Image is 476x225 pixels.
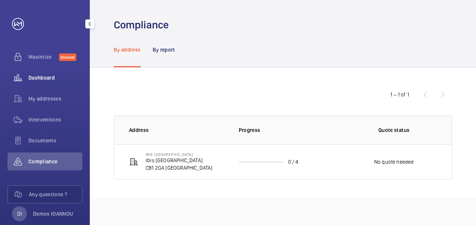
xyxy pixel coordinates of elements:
[59,53,76,61] span: Discover
[288,158,299,166] p: 0 / 4
[28,158,82,165] span: Compliance
[153,46,175,53] p: By report
[33,210,73,218] p: Demos IOANNOU
[28,137,82,144] span: Documents
[29,191,82,198] span: Any questions ?
[28,74,82,81] span: Dashboard
[114,18,169,32] h1: Compliance
[28,53,59,61] span: Maximize
[28,95,82,102] span: My addresses
[28,116,82,123] span: Interventions
[378,126,409,134] p: Quote status
[146,152,213,157] p: IBIS [GEOGRAPHIC_DATA]
[146,164,213,172] p: CB1 2GA [GEOGRAPHIC_DATA]
[239,126,339,134] p: Progress
[114,46,141,53] p: By address
[17,210,22,218] p: DI
[374,158,414,166] p: No quote needed
[146,157,213,164] p: ibis [GEOGRAPHIC_DATA]
[129,126,227,134] p: Address
[390,91,409,98] div: 1 – 1 of 1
